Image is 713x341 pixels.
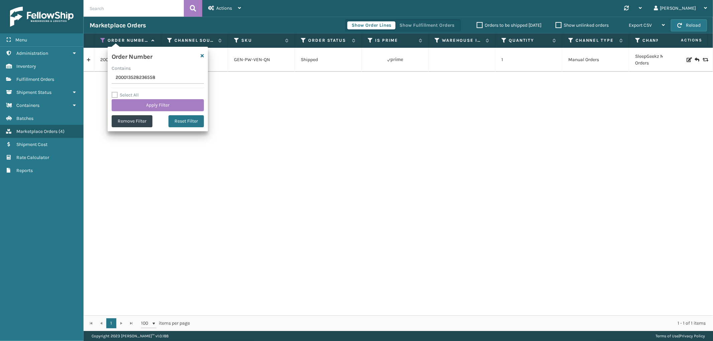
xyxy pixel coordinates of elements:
[16,116,33,121] span: Batches
[10,7,74,27] img: logo
[347,21,395,29] button: Show Order Lines
[680,334,705,338] a: Privacy Policy
[16,129,57,134] span: Marketplace Orders
[509,37,549,43] label: Quantity
[660,35,706,46] span: Actions
[106,318,116,328] a: 1
[112,72,204,84] input: Type the text you wish to filter on
[199,320,706,327] div: 1 - 1 of 1 items
[495,48,562,72] td: 1
[168,115,204,127] button: Reset Filter
[90,21,146,29] h3: Marketplace Orders
[576,37,616,43] label: Channel Type
[100,56,140,63] a: 200013528236558
[308,37,349,43] label: Order Status
[703,57,707,62] i: Replace
[58,129,65,134] span: ( 4 )
[16,142,47,147] span: Shipment Cost
[16,63,36,69] span: Inventory
[16,76,54,82] span: Fulfillment Orders
[112,99,204,111] button: Apply Filter
[15,37,27,43] span: Menu
[375,37,415,43] label: Is Prime
[656,331,705,341] div: |
[16,155,49,160] span: Rate Calculator
[395,21,459,29] button: Show Fulfillment Orders
[141,320,151,327] span: 100
[629,48,696,72] td: SleepGeekz Manual Orders
[216,5,232,11] span: Actions
[92,331,168,341] p: Copyright 2023 [PERSON_NAME]™ v 1.0.188
[556,22,609,28] label: Show unlinked orders
[629,22,652,28] span: Export CSV
[477,22,542,28] label: Orders to be shipped [DATE]
[442,37,482,43] label: Warehouse Information
[16,50,48,56] span: Administration
[671,19,707,31] button: Reload
[141,318,190,328] span: items per page
[562,48,629,72] td: Manual Orders
[16,168,33,173] span: Reports
[112,65,131,72] label: Contains
[112,92,139,98] label: Select All
[656,334,679,338] a: Terms of Use
[295,48,362,72] td: Shipped
[16,90,51,95] span: Shipment Status
[112,115,152,127] button: Remove Filter
[695,56,699,63] i: Create Return Label
[108,37,148,43] label: Order Number
[174,37,215,43] label: Channel Source
[234,57,270,62] a: GEN-PW-VEN-QN
[241,37,282,43] label: SKU
[687,57,691,62] i: Edit
[642,37,683,43] label: Channel
[16,103,39,108] span: Containers
[112,51,152,61] h4: Order Number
